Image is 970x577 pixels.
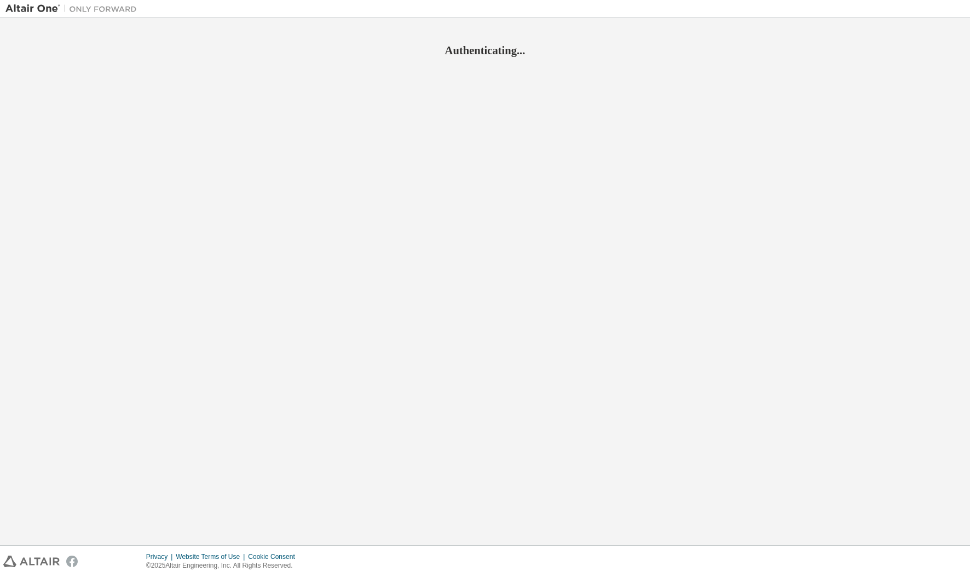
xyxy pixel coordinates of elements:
[146,552,176,561] div: Privacy
[176,552,248,561] div: Website Terms of Use
[146,561,302,570] p: © 2025 Altair Engineering, Inc. All Rights Reserved.
[66,556,78,567] img: facebook.svg
[248,552,301,561] div: Cookie Consent
[5,43,965,58] h2: Authenticating...
[3,556,60,567] img: altair_logo.svg
[5,3,142,14] img: Altair One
